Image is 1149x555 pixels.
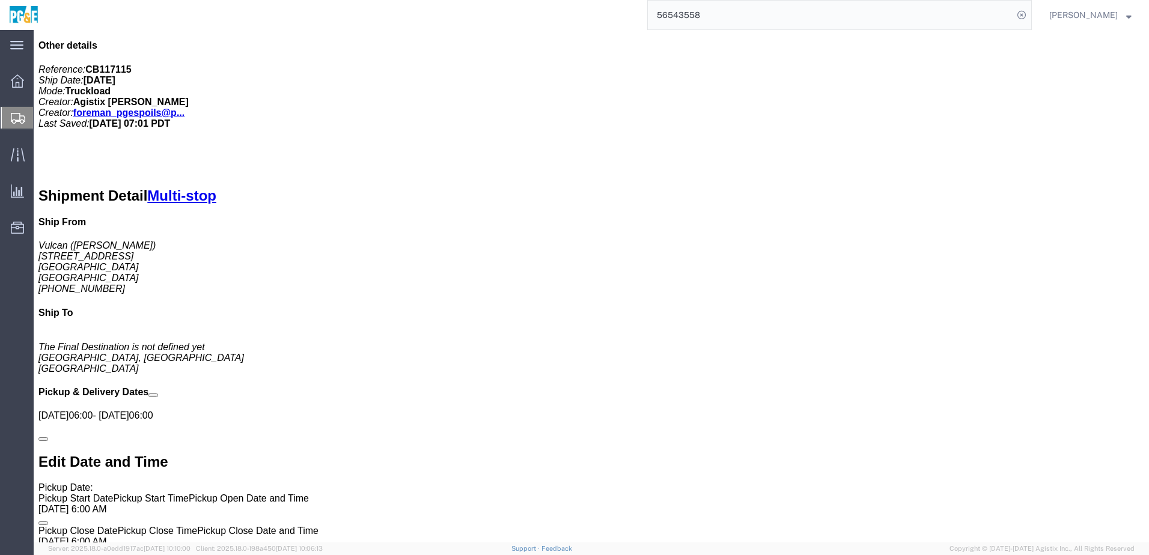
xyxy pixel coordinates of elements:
[1049,8,1118,22] span: Evelyn Angel
[541,545,572,552] a: Feedback
[511,545,541,552] a: Support
[648,1,1013,29] input: Search for shipment number, reference number
[949,544,1135,554] span: Copyright © [DATE]-[DATE] Agistix Inc., All Rights Reserved
[34,30,1149,542] iframe: FS Legacy Container
[1049,8,1132,22] button: [PERSON_NAME]
[276,545,323,552] span: [DATE] 10:06:13
[196,545,323,552] span: Client: 2025.18.0-198a450
[144,545,190,552] span: [DATE] 10:10:00
[8,6,39,24] img: logo
[48,545,190,552] span: Server: 2025.18.0-a0edd1917ac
